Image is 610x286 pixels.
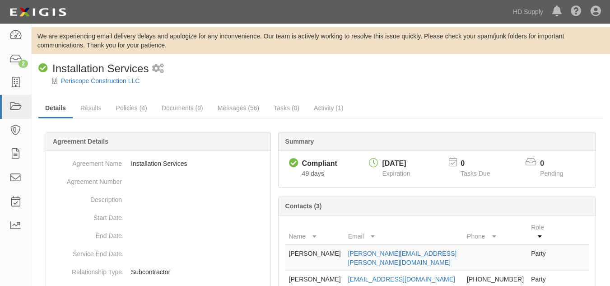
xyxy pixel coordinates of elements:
[32,32,610,50] div: We are experiencing email delivery delays and apologize for any inconvenience. Our team is active...
[211,99,266,117] a: Messages (56)
[285,202,322,210] b: Contacts (3)
[74,99,108,117] a: Results
[50,155,267,173] dd: Installation Services
[50,209,122,222] dt: Start Date
[382,170,410,177] span: Expiration
[285,138,314,145] b: Summary
[345,219,463,245] th: Email
[382,159,410,169] div: [DATE]
[463,219,527,245] th: Phone
[540,170,563,177] span: Pending
[155,99,210,117] a: Documents (9)
[348,250,456,266] a: [PERSON_NAME][EMAIL_ADDRESS][PERSON_NAME][DOMAIN_NAME]
[527,219,553,245] th: Role
[348,276,455,283] a: [EMAIL_ADDRESS][DOMAIN_NAME]
[38,61,149,76] div: Installation Services
[508,3,548,21] a: HD Supply
[7,4,69,20] img: logo-5460c22ac91f19d4615b14bd174203de0afe785f0fc80cf4dbbc73dc1793850b.png
[540,159,574,169] p: 0
[285,219,345,245] th: Name
[152,64,164,74] i: 1 scheduled workflow
[19,60,28,68] div: 2
[50,263,122,277] dt: Relationship Type
[289,159,298,168] i: Compliant
[50,227,122,240] dt: End Date
[38,99,73,118] a: Details
[571,6,582,17] i: Help Center - Complianz
[285,245,345,271] td: [PERSON_NAME]
[50,191,122,204] dt: Description
[50,173,122,186] dt: Agreement Number
[109,99,154,117] a: Policies (4)
[461,159,501,169] p: 0
[38,64,48,73] i: Compliant
[61,77,140,84] a: Periscope Construction LLC
[527,245,553,271] td: Party
[50,263,267,281] dd: Subcontractor
[267,99,306,117] a: Tasks (0)
[52,62,149,75] span: Installation Services
[302,170,324,177] span: Since 06/27/2025
[461,170,490,177] span: Tasks Due
[50,245,122,258] dt: Service End Date
[53,138,108,145] b: Agreement Details
[302,159,337,169] div: Compliant
[307,99,350,117] a: Activity (1)
[50,155,122,168] dt: Agreement Name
